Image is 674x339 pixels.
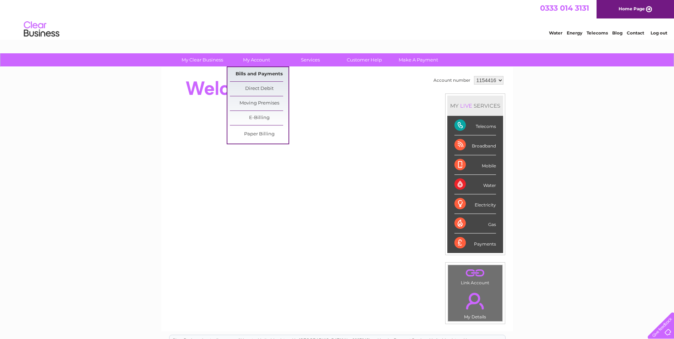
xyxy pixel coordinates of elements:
[230,67,289,81] a: Bills and Payments
[230,127,289,141] a: Paper Billing
[454,155,496,175] div: Mobile
[549,30,562,36] a: Water
[227,53,286,66] a: My Account
[454,233,496,253] div: Payments
[567,30,582,36] a: Energy
[230,111,289,125] a: E-Billing
[450,289,501,313] a: .
[173,53,232,66] a: My Clear Business
[230,96,289,111] a: Moving Premises
[627,30,644,36] a: Contact
[612,30,622,36] a: Blog
[454,175,496,194] div: Water
[459,102,474,109] div: LIVE
[23,18,60,40] img: logo.png
[454,116,496,135] div: Telecoms
[230,82,289,96] a: Direct Debit
[651,30,667,36] a: Log out
[335,53,394,66] a: Customer Help
[587,30,608,36] a: Telecoms
[454,135,496,155] div: Broadband
[540,4,589,12] a: 0333 014 3131
[389,53,448,66] a: Make A Payment
[281,53,340,66] a: Services
[432,74,472,86] td: Account number
[450,267,501,279] a: .
[448,287,503,322] td: My Details
[169,4,505,34] div: Clear Business is a trading name of Verastar Limited (registered in [GEOGRAPHIC_DATA] No. 3667643...
[454,214,496,233] div: Gas
[454,194,496,214] div: Electricity
[448,265,503,287] td: Link Account
[447,96,503,116] div: MY SERVICES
